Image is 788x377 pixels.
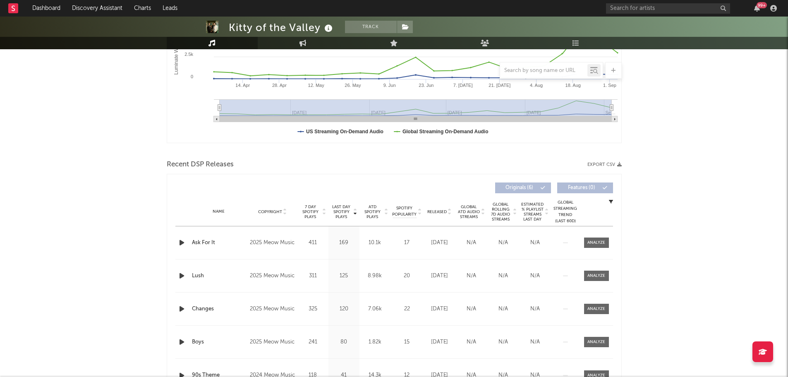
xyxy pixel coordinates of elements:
text: 23. Jun [419,83,434,88]
button: Export CSV [587,162,622,167]
text: 2.5k [184,52,193,57]
div: 325 [299,305,326,313]
div: N/A [457,239,485,247]
div: 169 [331,239,357,247]
div: 2025 Meow Music [250,271,295,281]
div: N/A [521,272,549,280]
text: 1. Sep [603,83,616,88]
span: Estimated % Playlist Streams Last Day [521,202,544,222]
div: 80 [331,338,357,346]
div: 7.06k [362,305,388,313]
div: 99 + [757,2,767,8]
div: 2025 Meow Music [250,238,295,248]
span: Copyright [258,209,282,214]
span: Last Day Spotify Plays [331,204,352,219]
span: ATD Spotify Plays [362,204,383,219]
text: 12. May [308,83,324,88]
button: Originals(6) [495,182,551,193]
span: Features ( 0 ) [563,185,601,190]
input: Search by song name or URL [500,67,587,74]
div: N/A [457,272,485,280]
text: 28. Apr [272,83,287,88]
span: Global Rolling 7D Audio Streams [489,202,512,222]
div: N/A [489,338,517,346]
div: 2025 Meow Music [250,304,295,314]
div: N/A [489,239,517,247]
text: 7. [DATE] [453,83,472,88]
span: Originals ( 6 ) [501,185,539,190]
div: Name [192,209,246,215]
button: Track [345,21,397,33]
div: [DATE] [426,338,453,346]
div: 2025 Meow Music [250,337,295,347]
div: 1.82k [362,338,388,346]
div: [DATE] [426,272,453,280]
text: 21. [DATE] [489,83,510,88]
div: 22 [393,305,422,313]
a: Changes [192,305,246,313]
text: US Streaming On-Demand Audio [306,129,383,134]
a: Ask For It [192,239,246,247]
text: Global Streaming On-Demand Audio [402,129,488,134]
div: N/A [457,305,485,313]
div: N/A [521,338,549,346]
div: 10.1k [362,239,388,247]
div: 17 [393,239,422,247]
span: Spotify Popularity [392,205,417,218]
div: N/A [521,305,549,313]
div: 241 [299,338,326,346]
a: Lush [192,272,246,280]
div: 15 [393,338,422,346]
span: 7 Day Spotify Plays [299,204,321,219]
div: [DATE] [426,239,453,247]
text: 14. Apr [235,83,250,88]
span: Recent DSP Releases [167,160,234,170]
text: Se… [605,110,615,115]
div: 311 [299,272,326,280]
div: N/A [489,272,517,280]
div: 411 [299,239,326,247]
div: Kitty of the Valley [229,21,335,34]
input: Search for artists [606,3,730,14]
text: 26. May [345,83,361,88]
div: [DATE] [426,305,453,313]
button: 99+ [754,5,760,12]
div: 20 [393,272,422,280]
button: Features(0) [557,182,613,193]
span: Released [427,209,447,214]
div: 8.98k [362,272,388,280]
div: 120 [331,305,357,313]
text: 4. Aug [529,83,542,88]
div: Global Streaming Trend (Last 60D) [553,199,578,224]
div: N/A [521,239,549,247]
text: 18. Aug [565,83,580,88]
div: 125 [331,272,357,280]
div: N/A [489,305,517,313]
div: N/A [457,338,485,346]
text: 9. Jun [383,83,395,88]
a: Boys [192,338,246,346]
span: Global ATD Audio Streams [457,204,480,219]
